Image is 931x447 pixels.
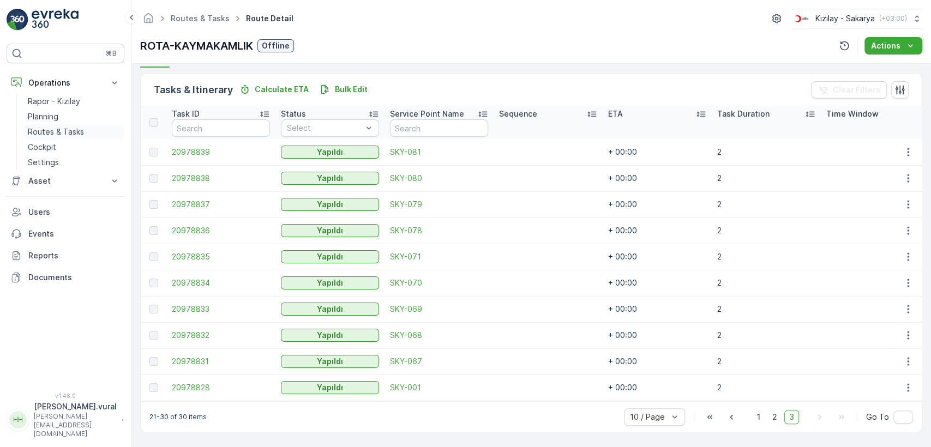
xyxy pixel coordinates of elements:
[603,191,712,218] td: + 00:00
[315,83,372,96] button: Bulk Edit
[826,108,879,119] p: Time Window
[317,382,343,393] p: Yapıldı
[23,124,124,140] a: Routes & Tasks
[390,173,488,184] a: SKY-080
[603,374,712,401] td: + 00:00
[712,139,821,165] td: 2
[712,244,821,270] td: 2
[864,37,922,55] button: Actions
[281,355,379,368] button: Yapıldı
[603,244,712,270] td: + 00:00
[603,139,712,165] td: + 00:00
[281,108,306,119] p: Status
[717,108,770,119] p: Task Duration
[149,279,158,287] div: Toggle Row Selected
[792,9,922,28] button: Kızılay - Sakarya(+03:00)
[390,304,488,315] span: SKY-069
[603,296,712,322] td: + 00:00
[28,228,120,239] p: Events
[34,412,117,438] p: [PERSON_NAME][EMAIL_ADDRESS][DOMAIN_NAME]
[317,277,343,288] p: Yapıldı
[172,330,270,341] a: 20978832
[499,108,537,119] p: Sequence
[317,173,343,184] p: Yapıldı
[811,81,887,99] button: Clear Filters
[603,348,712,374] td: + 00:00
[7,72,124,94] button: Operations
[23,109,124,124] a: Planning
[712,296,821,322] td: 2
[23,155,124,170] a: Settings
[317,251,343,262] p: Yapıldı
[712,322,821,348] td: 2
[712,165,821,191] td: 2
[608,108,623,119] p: ETA
[172,277,270,288] a: 20978834
[390,225,488,236] a: SKY-078
[149,413,207,421] p: 21-30 of 30 items
[7,9,28,31] img: logo
[390,356,488,367] span: SKY-067
[390,108,464,119] p: Service Point Name
[172,356,270,367] a: 20978831
[149,252,158,261] div: Toggle Row Selected
[390,277,488,288] a: SKY-070
[390,119,488,137] input: Search
[390,251,488,262] span: SKY-071
[172,173,270,184] span: 20978838
[28,176,103,186] p: Asset
[390,199,488,210] a: SKY-079
[172,225,270,236] a: 20978836
[317,330,343,341] p: Yapıldı
[281,146,379,159] button: Yapıldı
[149,200,158,209] div: Toggle Row Selected
[317,304,343,315] p: Yapıldı
[7,245,124,267] a: Reports
[149,357,158,366] div: Toggle Row Selected
[149,331,158,340] div: Toggle Row Selected
[149,383,158,392] div: Toggle Row Selected
[390,147,488,158] a: SKY-081
[712,348,821,374] td: 2
[281,224,379,237] button: Yapıldı
[172,304,270,315] span: 20978833
[32,9,79,31] img: logo_light-DOdMpM7g.png
[28,96,80,107] p: Rapor - Kızılay
[603,322,712,348] td: + 00:00
[257,39,294,52] button: Offline
[281,381,379,394] button: Yapıldı
[172,147,270,158] a: 20978839
[149,226,158,235] div: Toggle Row Selected
[235,83,313,96] button: Calculate ETA
[879,14,907,23] p: ( +03:00 )
[287,123,362,134] p: Select
[603,218,712,244] td: + 00:00
[23,140,124,155] a: Cockpit
[262,40,290,51] p: Offline
[281,303,379,316] button: Yapıldı
[172,382,270,393] a: 20978828
[281,276,379,289] button: Yapıldı
[815,13,875,24] p: Kızılay - Sakarya
[28,157,59,168] p: Settings
[784,410,799,424] span: 3
[7,223,124,245] a: Events
[317,147,343,158] p: Yapıldı
[7,392,124,399] span: v 1.48.0
[7,170,124,192] button: Asset
[106,49,117,58] p: ⌘B
[603,165,712,191] td: + 00:00
[603,270,712,296] td: + 00:00
[172,251,270,262] a: 20978835
[28,207,120,218] p: Users
[28,77,103,88] p: Operations
[7,201,124,223] a: Users
[712,270,821,296] td: 2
